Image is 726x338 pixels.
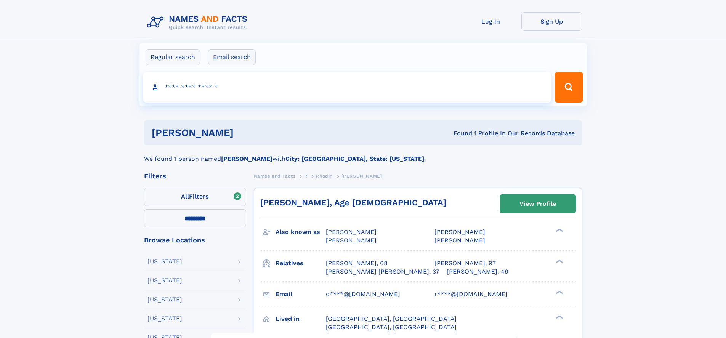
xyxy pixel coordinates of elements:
span: All [181,193,189,200]
div: Found 1 Profile In Our Records Database [343,129,575,138]
a: [PERSON_NAME], 97 [434,259,496,268]
h3: Relatives [276,257,326,270]
span: [GEOGRAPHIC_DATA], [GEOGRAPHIC_DATA] [326,315,457,322]
div: [US_STATE] [147,277,182,284]
div: ❯ [554,259,563,264]
span: [GEOGRAPHIC_DATA], [GEOGRAPHIC_DATA] [326,324,457,331]
div: ❯ [554,228,563,233]
a: View Profile [500,195,575,213]
a: Sign Up [521,12,582,31]
span: [PERSON_NAME] [434,228,485,235]
h3: Email [276,288,326,301]
label: Email search [208,49,256,65]
a: Rhodin [316,171,333,181]
span: R [304,173,308,179]
div: View Profile [519,195,556,213]
div: ❯ [554,290,563,295]
div: Filters [144,173,246,179]
div: [US_STATE] [147,316,182,322]
span: [PERSON_NAME] [326,237,377,244]
span: [PERSON_NAME] [434,237,485,244]
div: [US_STATE] [147,258,182,264]
span: [PERSON_NAME] [326,228,377,235]
a: [PERSON_NAME], Age [DEMOGRAPHIC_DATA] [260,198,446,207]
b: [PERSON_NAME] [221,155,272,162]
a: Log In [460,12,521,31]
label: Regular search [146,49,200,65]
div: We found 1 person named with . [144,145,582,163]
div: [US_STATE] [147,296,182,303]
img: Logo Names and Facts [144,12,254,33]
div: ❯ [554,314,563,319]
a: [PERSON_NAME], 68 [326,259,388,268]
b: City: [GEOGRAPHIC_DATA], State: [US_STATE] [285,155,424,162]
a: [PERSON_NAME] [PERSON_NAME], 37 [326,268,439,276]
span: [PERSON_NAME] [341,173,382,179]
a: R [304,171,308,181]
div: Browse Locations [144,237,246,243]
button: Search Button [555,72,583,103]
h3: Lived in [276,312,326,325]
a: Names and Facts [254,171,296,181]
h3: Also known as [276,226,326,239]
a: [PERSON_NAME], 49 [447,268,508,276]
span: Rhodin [316,173,333,179]
label: Filters [144,188,246,206]
input: search input [143,72,551,103]
h1: [PERSON_NAME] [152,128,344,138]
